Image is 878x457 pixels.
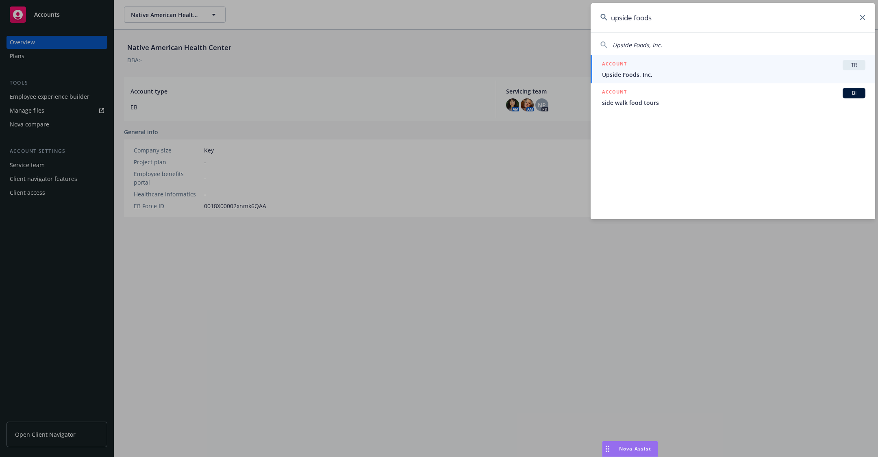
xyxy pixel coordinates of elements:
[591,83,875,111] a: ACCOUNTBIside walk food tours
[602,70,865,79] span: Upside Foods, Inc.
[591,55,875,83] a: ACCOUNTTRUpside Foods, Inc.
[846,89,862,97] span: BI
[602,88,627,98] h5: ACCOUNT
[619,445,651,452] span: Nova Assist
[602,441,613,457] div: Drag to move
[602,98,865,107] span: side walk food tours
[602,60,627,70] h5: ACCOUNT
[846,61,862,69] span: TR
[613,41,662,49] span: Upside Foods, Inc.
[591,3,875,32] input: Search...
[602,441,658,457] button: Nova Assist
